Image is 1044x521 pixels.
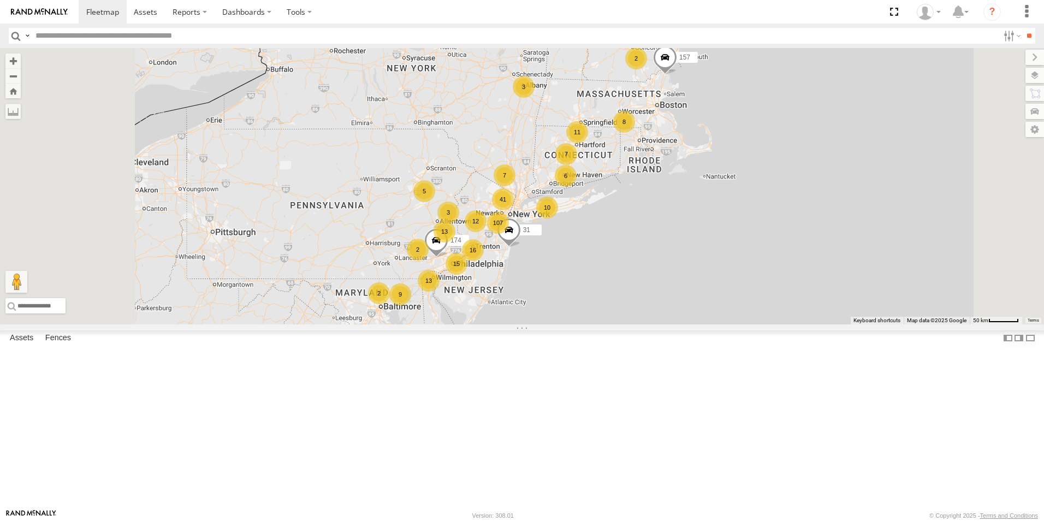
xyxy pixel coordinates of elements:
button: Zoom Home [5,84,21,98]
label: Measure [5,104,21,119]
div: 107 [487,212,509,234]
div: 8 [613,111,635,133]
div: 13 [418,270,440,292]
i: ? [983,3,1001,21]
div: 10 [536,197,558,218]
div: 15 [446,253,467,275]
div: 5 [413,180,435,202]
label: Dock Summary Table to the Right [1013,330,1024,346]
button: Drag Pegman onto the map to open Street View [5,271,27,293]
div: 3 [513,76,535,98]
button: Zoom out [5,68,21,84]
button: Zoom in [5,54,21,68]
div: 2 [407,239,429,260]
div: 3 [437,202,459,223]
div: 13 [434,221,455,242]
button: Map Scale: 50 km per 52 pixels [970,317,1022,324]
div: 41 [492,188,514,210]
div: 6 [555,165,577,187]
div: © Copyright 2025 - [929,512,1038,519]
div: 7 [555,143,577,165]
label: Assets [4,330,39,346]
span: 31 [523,227,530,234]
label: Search Filter Options [999,28,1023,44]
span: 50 km [973,317,988,323]
span: 157 [679,54,690,62]
span: 174 [450,236,461,244]
label: Dock Summary Table to the Left [1003,330,1013,346]
label: Fences [40,330,76,346]
div: 16 [462,239,484,261]
div: 2 [625,48,647,69]
div: 11 [566,121,588,143]
a: Terms and Conditions [980,512,1038,519]
div: 9 [389,283,411,305]
img: rand-logo.svg [11,8,68,16]
div: 7 [494,164,515,186]
a: Terms (opens in new tab) [1028,318,1039,323]
div: Version: 308.01 [472,512,514,519]
div: 2 [368,282,390,304]
label: Search Query [23,28,32,44]
div: 12 [465,210,487,232]
label: Map Settings [1025,122,1044,137]
button: Keyboard shortcuts [853,317,900,324]
a: Visit our Website [6,510,56,521]
label: Hide Summary Table [1025,330,1036,346]
div: Matt Square [913,4,945,20]
span: Map data ©2025 Google [907,317,966,323]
